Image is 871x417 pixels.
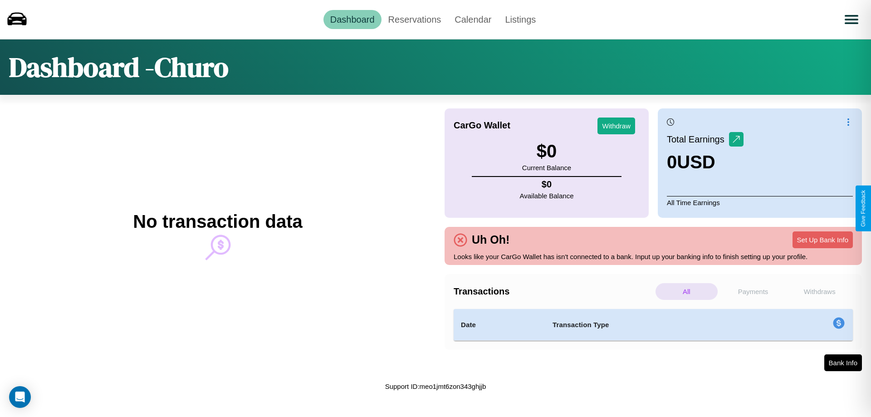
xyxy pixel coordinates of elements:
[133,211,302,232] h2: No transaction data
[520,190,574,202] p: Available Balance
[323,10,382,29] a: Dashboard
[520,179,574,190] h4: $ 0
[9,386,31,408] div: Open Intercom Messenger
[454,309,853,341] table: simple table
[860,190,866,227] div: Give Feedback
[454,120,510,131] h4: CarGo Wallet
[722,283,784,300] p: Payments
[839,7,864,32] button: Open menu
[793,231,853,248] button: Set Up Bank Info
[448,10,498,29] a: Calendar
[667,152,744,172] h3: 0 USD
[522,162,571,174] p: Current Balance
[9,49,229,86] h1: Dashboard - Churo
[385,380,486,392] p: Support ID: meo1jmt6zon343ghjjb
[454,250,853,263] p: Looks like your CarGo Wallet has isn't connected to a bank. Input up your banking info to finish ...
[498,10,543,29] a: Listings
[667,196,853,209] p: All Time Earnings
[824,354,862,371] button: Bank Info
[461,319,538,330] h4: Date
[522,141,571,162] h3: $ 0
[667,131,729,147] p: Total Earnings
[454,286,653,297] h4: Transactions
[597,118,635,134] button: Withdraw
[656,283,718,300] p: All
[467,233,514,246] h4: Uh Oh!
[788,283,851,300] p: Withdraws
[553,319,758,330] h4: Transaction Type
[382,10,448,29] a: Reservations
